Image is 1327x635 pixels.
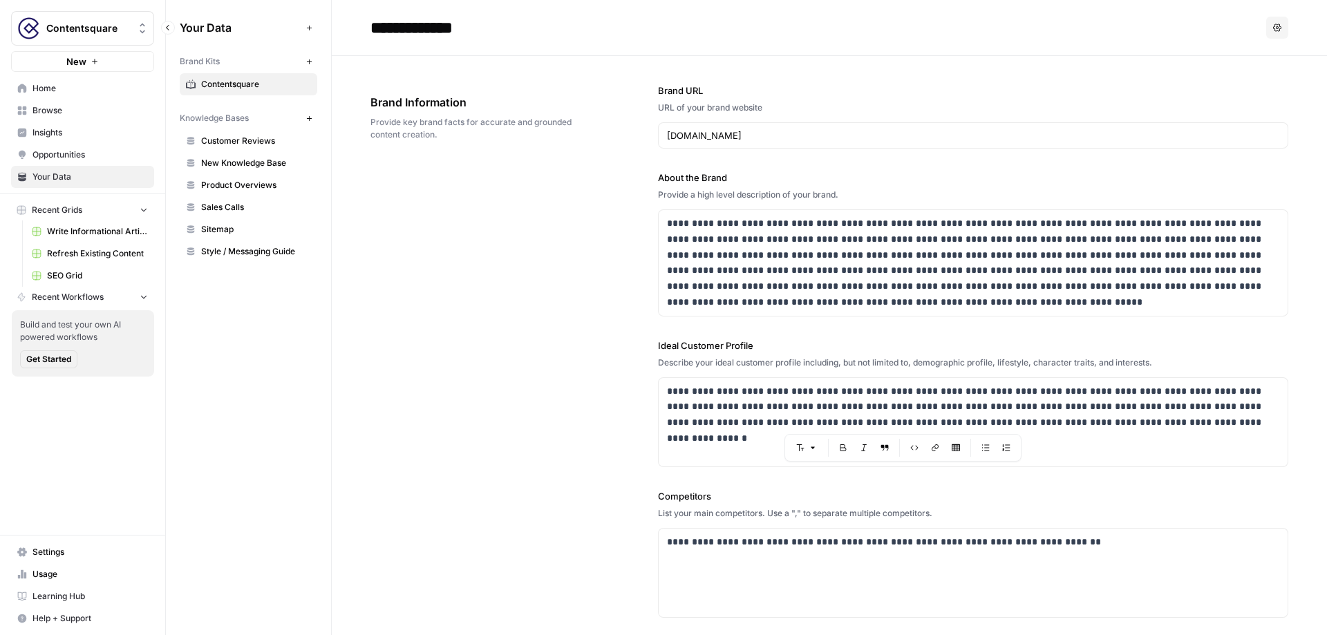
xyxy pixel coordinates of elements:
span: Get Started [26,353,71,366]
span: Help + Support [32,612,148,625]
span: Your Data [180,19,301,36]
span: Contentsquare [46,21,130,35]
span: Browse [32,104,148,117]
span: Customer Reviews [201,135,311,147]
button: Recent Workflows [11,287,154,307]
a: Refresh Existing Content [26,243,154,265]
label: About the Brand [658,171,1288,184]
span: Opportunities [32,149,148,161]
label: Competitors [658,489,1288,503]
a: Learning Hub [11,585,154,607]
div: List your main competitors. Use a "," to separate multiple competitors. [658,507,1288,520]
span: Sitemap [201,223,311,236]
a: Write Informational Article [26,220,154,243]
span: Contentsquare [201,78,311,91]
div: URL of your brand website [658,102,1288,114]
a: Sales Calls [180,196,317,218]
div: Provide a high level description of your brand. [658,189,1288,201]
button: Workspace: Contentsquare [11,11,154,46]
span: Sales Calls [201,201,311,214]
a: SEO Grid [26,265,154,287]
span: Brand Kits [180,55,220,68]
span: Brand Information [370,94,581,111]
a: Sitemap [180,218,317,240]
a: Opportunities [11,144,154,166]
span: Product Overviews [201,179,311,191]
span: Usage [32,568,148,580]
span: New Knowledge Base [201,157,311,169]
span: Settings [32,546,148,558]
button: Help + Support [11,607,154,629]
span: Refresh Existing Content [47,247,148,260]
span: Provide key brand facts for accurate and grounded content creation. [370,116,581,141]
label: Ideal Customer Profile [658,339,1288,352]
a: New Knowledge Base [180,152,317,174]
span: Build and test your own AI powered workflows [20,319,146,343]
a: Product Overviews [180,174,317,196]
button: Recent Grids [11,200,154,220]
a: Usage [11,563,154,585]
span: Style / Messaging Guide [201,245,311,258]
a: Style / Messaging Guide [180,240,317,263]
a: Home [11,77,154,99]
input: www.sundaysoccer.com [667,129,1279,142]
span: Recent Grids [32,204,82,216]
a: Insights [11,122,154,144]
a: Customer Reviews [180,130,317,152]
span: New [66,55,86,68]
span: Learning Hub [32,590,148,603]
span: SEO Grid [47,269,148,282]
a: Your Data [11,166,154,188]
span: Recent Workflows [32,291,104,303]
span: Knowledge Bases [180,112,249,124]
a: Contentsquare [180,73,317,95]
span: Write Informational Article [47,225,148,238]
button: Get Started [20,350,77,368]
span: Your Data [32,171,148,183]
button: New [11,51,154,72]
img: Contentsquare Logo [16,16,41,41]
a: Settings [11,541,154,563]
span: Home [32,82,148,95]
div: Describe your ideal customer profile including, but not limited to, demographic profile, lifestyl... [658,357,1288,369]
a: Browse [11,99,154,122]
label: Brand URL [658,84,1288,97]
span: Insights [32,126,148,139]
